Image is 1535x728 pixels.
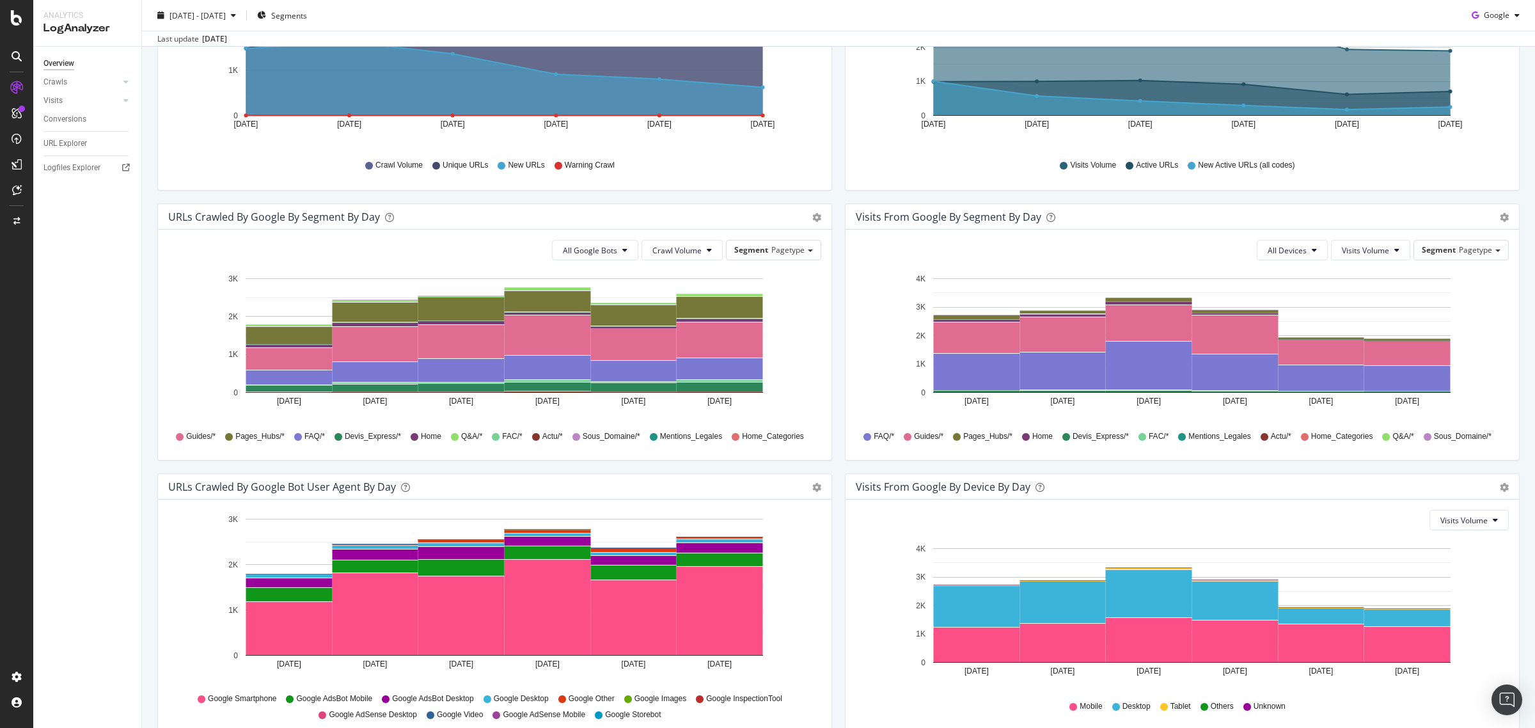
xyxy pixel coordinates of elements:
span: FAQ/* [304,431,325,442]
span: Google AdSense Desktop [329,709,416,720]
a: Logfiles Explorer [43,161,132,175]
text: 4K [916,274,925,283]
text: 3K [916,573,925,582]
span: Google Smartphone [208,693,276,704]
text: [DATE] [1438,120,1463,129]
text: [DATE] [277,397,301,406]
span: Google AdSense Mobile [503,709,585,720]
button: Crawl Volume [642,240,723,260]
text: 0 [233,651,238,660]
span: Q&A/* [1392,431,1413,442]
text: 0 [921,388,925,397]
text: [DATE] [1051,397,1075,406]
span: Unique URLs [443,160,488,171]
text: [DATE] [441,120,465,129]
span: Google [1484,10,1509,20]
div: gear [812,213,821,222]
text: [DATE] [647,120,672,129]
a: URL Explorer [43,137,132,150]
span: Guides/* [186,431,216,442]
text: [DATE] [1137,667,1161,676]
text: 2K [228,312,238,321]
span: [DATE] - [DATE] [169,10,226,20]
div: URL Explorer [43,137,87,150]
text: 2K [916,601,925,610]
span: Google AdsBot Desktop [392,693,473,704]
span: Unknown [1254,701,1286,712]
text: [DATE] [277,660,301,669]
text: [DATE] [707,660,732,669]
span: Crawl Volume [375,160,423,171]
span: Pages_Hubs/* [963,431,1012,442]
text: 3K [916,303,925,312]
span: Segments [271,10,307,20]
span: Pagetype [1459,244,1492,255]
text: [DATE] [1223,667,1247,676]
div: [DATE] [202,33,227,45]
text: [DATE] [1223,397,1247,406]
text: 1K [916,629,925,638]
text: [DATE] [1051,667,1075,676]
span: FAC/* [1149,431,1169,442]
div: LogAnalyzer [43,21,131,36]
div: Last update [157,33,227,45]
span: Home [421,431,441,442]
span: Google Desktop [494,693,549,704]
text: 4K [916,544,925,553]
span: Guides/* [914,431,943,442]
text: [DATE] [1137,397,1161,406]
span: Sous_Domaine/* [583,431,640,442]
text: 1K [228,351,238,360]
span: Home [1032,431,1053,442]
text: [DATE] [337,120,361,129]
svg: A chart. [856,541,1502,689]
span: All Google Bots [563,245,617,256]
text: [DATE] [1395,397,1419,406]
span: Visits Volume [1342,245,1389,256]
span: Mentions_Legales [1188,431,1250,442]
span: Crawl Volume [652,245,702,256]
text: [DATE] [535,397,560,406]
div: URLs Crawled by Google By Segment By Day [168,210,380,223]
text: 1K [916,77,925,86]
svg: A chart. [168,510,815,688]
button: Segments [252,5,312,26]
text: [DATE] [1395,667,1419,676]
span: Warning Crawl [565,160,615,171]
span: Devis_Express/* [1073,431,1129,442]
text: [DATE] [964,397,989,406]
span: Active URLs [1136,160,1178,171]
text: 0 [233,111,238,120]
text: 1K [228,66,238,75]
button: [DATE] - [DATE] [152,5,241,26]
text: [DATE] [544,120,568,129]
a: Visits [43,94,120,107]
text: [DATE] [1025,120,1049,129]
text: [DATE] [535,660,560,669]
text: 0 [233,388,238,397]
text: [DATE] [1335,120,1359,129]
text: [DATE] [1231,120,1256,129]
div: gear [1500,213,1509,222]
svg: A chart. [168,271,815,419]
div: Overview [43,57,74,70]
text: [DATE] [622,660,646,669]
span: All Devices [1268,245,1307,256]
span: Tablet [1170,701,1191,712]
div: Visits [43,94,63,107]
span: Visits Volume [1440,515,1488,526]
text: [DATE] [707,397,732,406]
span: Google InspectionTool [706,693,782,704]
text: 2K [228,560,238,569]
div: Open Intercom Messenger [1492,684,1522,715]
span: Google Other [569,693,615,704]
div: Crawls [43,75,67,89]
button: Visits Volume [1429,510,1509,530]
span: Q&A/* [461,431,482,442]
span: Google Storebot [605,709,661,720]
span: FAC/* [502,431,522,442]
div: Visits From Google By Device By Day [856,480,1030,493]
